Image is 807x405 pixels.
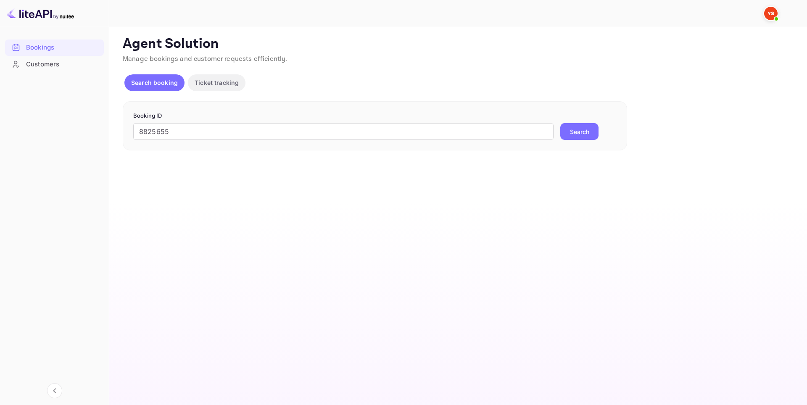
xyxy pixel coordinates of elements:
[5,56,104,73] div: Customers
[560,123,599,140] button: Search
[133,112,617,120] p: Booking ID
[123,36,792,53] p: Agent Solution
[133,123,554,140] input: Enter Booking ID (e.g., 63782194)
[5,39,104,55] a: Bookings
[764,7,778,20] img: Yandex Support
[123,55,287,63] span: Manage bookings and customer requests efficiently.
[26,60,100,69] div: Customers
[5,56,104,72] a: Customers
[26,43,100,53] div: Bookings
[195,78,239,87] p: Ticket tracking
[131,78,178,87] p: Search booking
[47,383,62,398] button: Collapse navigation
[7,7,74,20] img: LiteAPI logo
[5,39,104,56] div: Bookings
